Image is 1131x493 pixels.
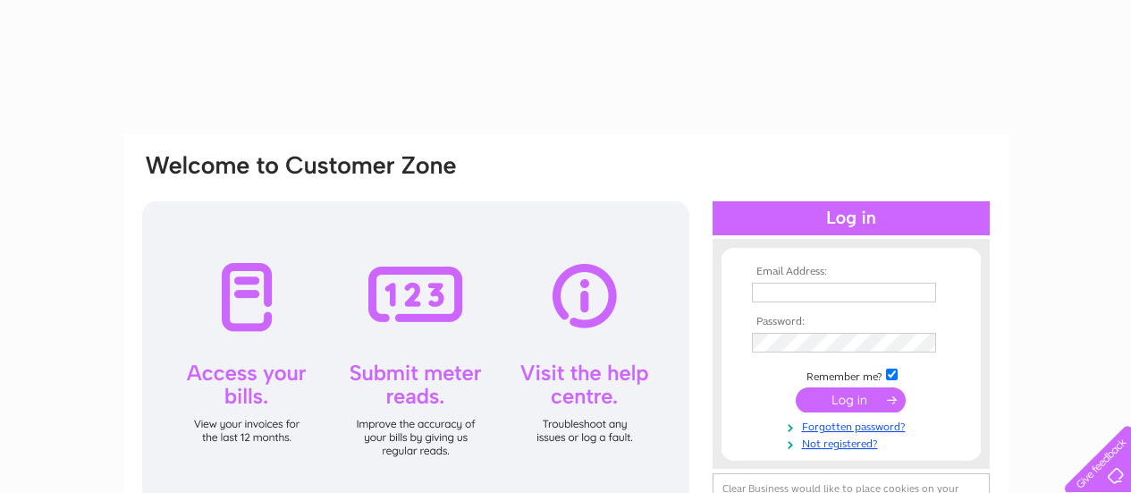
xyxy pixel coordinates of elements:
a: Forgotten password? [752,417,955,434]
input: Submit [796,387,906,412]
th: Email Address: [747,266,955,278]
th: Password: [747,316,955,328]
td: Remember me? [747,366,955,384]
a: Not registered? [752,434,955,451]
